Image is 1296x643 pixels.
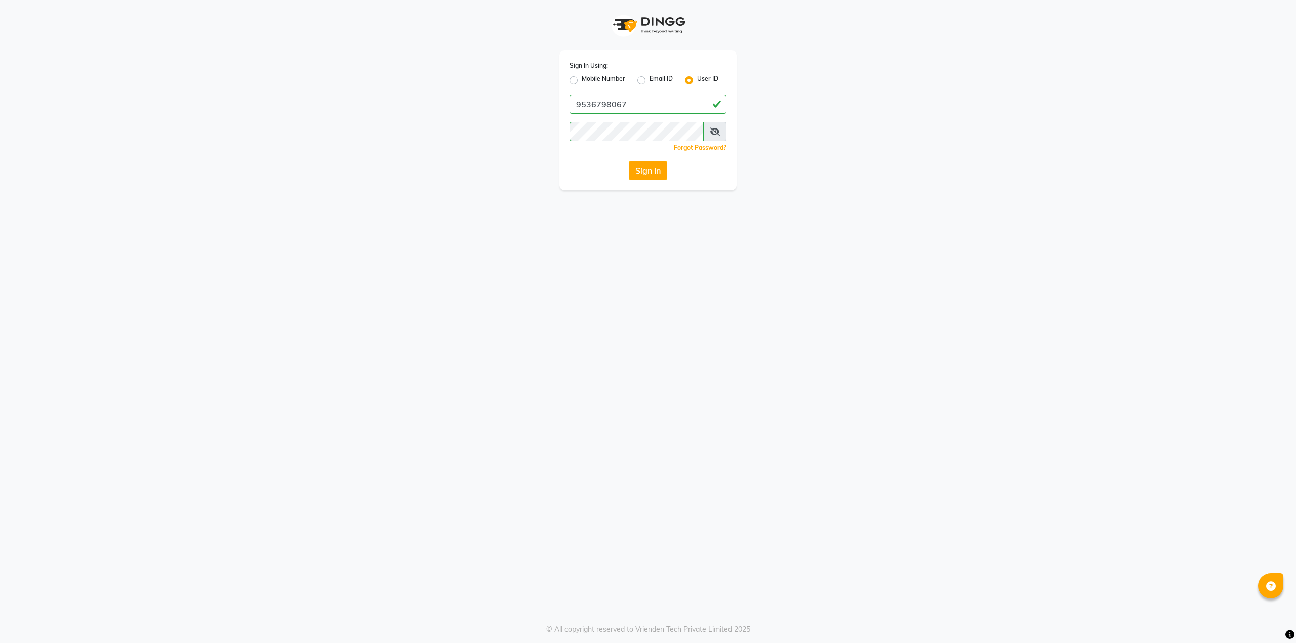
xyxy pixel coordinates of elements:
iframe: chat widget [1253,603,1286,633]
input: Username [570,95,726,114]
button: Sign In [629,161,667,180]
label: User ID [697,74,718,87]
a: Forgot Password? [674,144,726,151]
label: Email ID [650,74,673,87]
img: logo1.svg [607,10,688,40]
input: Username [570,122,704,141]
label: Sign In Using: [570,61,608,70]
label: Mobile Number [582,74,625,87]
